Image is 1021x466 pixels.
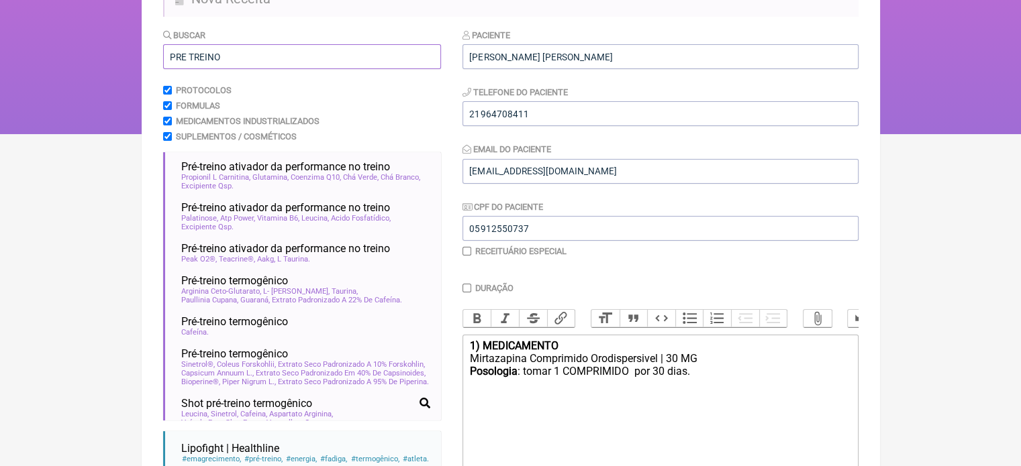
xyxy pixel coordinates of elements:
label: Buscar [163,30,206,40]
span: Coleus Forskohlii, Extrato Seco Padronizado A 10% Forskohlin [217,360,425,369]
span: Pré-treino termogênico [181,274,288,287]
span: Bioperine®, Piper Nigrum L., Extrato Seco Padronizado A 95% De Piperina [181,377,429,386]
span: Sinetrol [211,410,238,418]
button: Quote [620,310,648,327]
span: Lipofight | Healthline [181,442,279,455]
strong: Posologia [469,365,517,377]
span: Propionil L Carnitina [181,173,250,182]
button: Link [547,310,575,327]
span: Chá Branco [381,173,420,182]
span: Pré-treino ativador da performance no treino [181,201,390,214]
input: exemplo: emagrecimento, ansiedade [163,44,441,69]
label: CPF do Paciente [463,202,543,212]
span: Paullinia Cupana, Guaraná, Extrato Padronizado A 22% De Cafeína [181,296,402,304]
label: Receituário Especial [475,246,567,256]
span: Excipiente Qsp [181,182,234,190]
button: Numbers [703,310,731,327]
span: L Taurina [277,255,310,264]
span: Cafeína [181,328,209,337]
span: Vitamina B6 [257,214,299,223]
label: Duração [475,283,514,293]
span: Taurina [332,287,358,296]
span: Leucina [301,214,329,223]
span: L- [PERSON_NAME] [263,287,330,296]
label: Telefone do Paciente [463,87,568,97]
button: Decrease Level [731,310,759,327]
label: Medicamentos Industrializados [176,116,320,126]
span: fadiga [320,455,348,463]
span: Atp Power [220,214,255,223]
span: Glutamina [252,173,289,182]
button: Bold [463,310,491,327]
label: Suplementos / Cosméticos [176,131,297,141]
span: emagrecimento [181,455,242,463]
span: Aspartato Arginina [269,410,333,418]
label: Email do Paciente [463,144,551,154]
span: Teacrine® [219,255,255,264]
label: Formulas [176,101,220,111]
button: Attach Files [804,310,832,327]
span: Aakg [257,255,275,264]
span: Palatinose [181,214,218,223]
span: Pré-treino termogênico [181,315,288,328]
label: Protocolos [176,85,232,95]
div: : tomar 1 COMPRIMIDO por 30 dias. [469,365,850,390]
span: Shot pré-treino termogênico [181,397,312,410]
button: Undo [848,310,876,327]
span: Cafeina [240,410,267,418]
span: energia [285,455,318,463]
span: Pré-treino ativador da performance no treino [181,242,390,255]
span: Arginina Ceto-Glutarato [181,287,261,296]
span: pré-treino [244,455,283,463]
span: Chá Verde [343,173,379,182]
span: atleta [402,455,430,463]
span: Excipiente Qsp [181,223,234,231]
span: Coenzima Q10 [291,173,341,182]
span: Sinetrol® [181,360,215,369]
span: Pré-treino termogênico [181,347,288,360]
button: Increase Level [759,310,787,327]
span: Leucina [181,410,209,418]
button: Strikethrough [519,310,547,327]
span: Acido Fosfatídico [331,214,391,223]
div: Mirtazapina Comprimido Orodispersivel | 30 MG [469,352,850,365]
button: Bullets [675,310,703,327]
button: Italic [491,310,519,327]
strong: 1) MEDICAMENTO [469,339,558,352]
span: Capsicum Annuum L., Extrato Seco Padronizado Em 40% De Capsinoides [181,369,426,377]
span: Pré-treino ativador da performance no treino [181,160,390,173]
label: Paciente [463,30,510,40]
span: Peak O2® [181,255,217,264]
span: Veículo Para Shot Frutas Vermelhas Qsp [181,418,320,427]
span: termogênico [350,455,399,463]
button: Code [647,310,675,327]
button: Heading [591,310,620,327]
